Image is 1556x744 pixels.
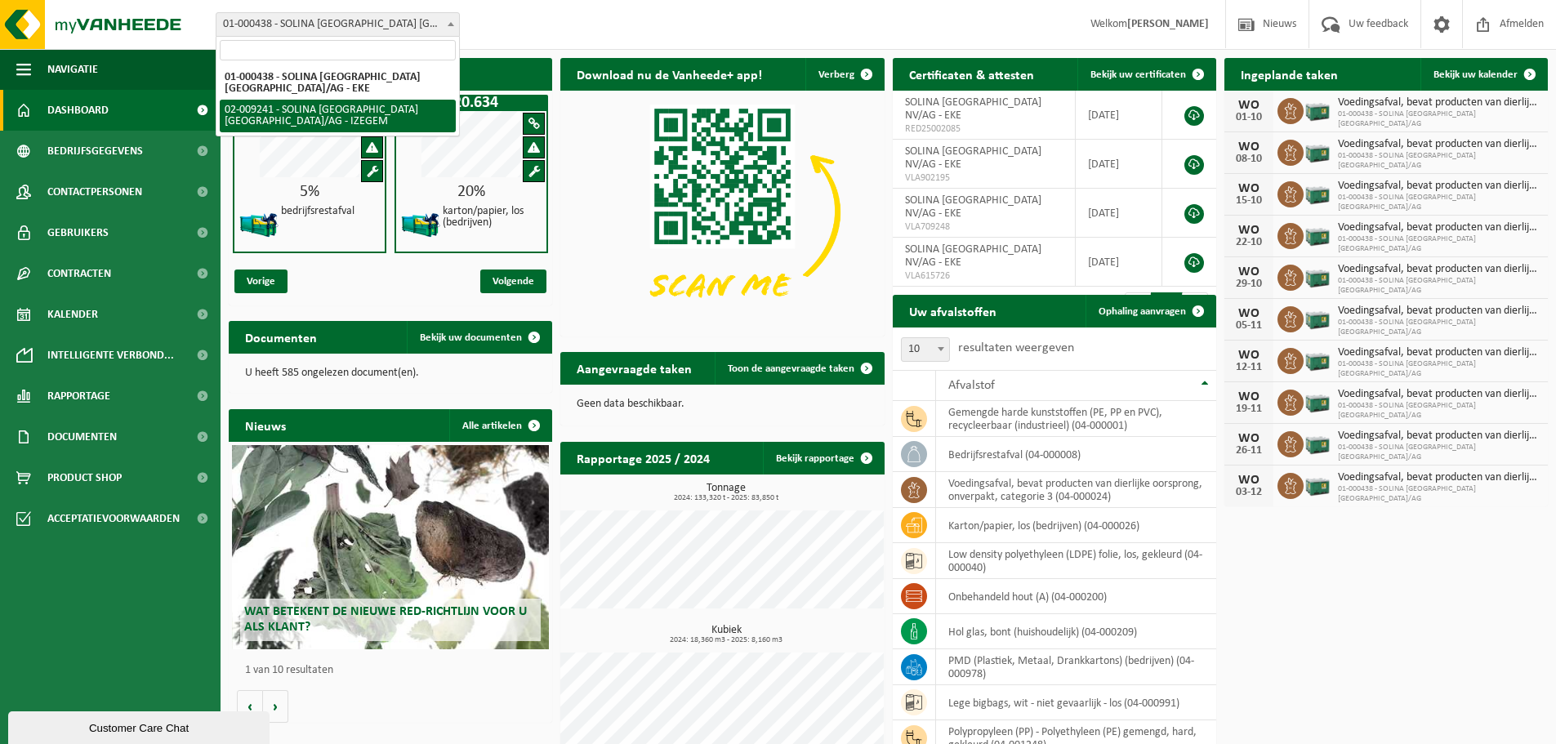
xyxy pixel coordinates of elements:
[420,332,522,343] span: Bekijk uw documenten
[8,708,273,744] iframe: chat widget
[399,95,544,111] h1: Z20.634
[1304,429,1331,457] img: PB-LB-0680-HPE-GN-01
[1233,307,1265,320] div: WO
[1304,262,1331,290] img: PB-LB-0680-HPE-GN-01
[936,437,1216,472] td: bedrijfsrestafval (04-000008)
[1420,58,1546,91] a: Bekijk uw kalender
[1233,320,1265,332] div: 05-11
[1338,276,1540,296] span: 01-000438 - SOLINA [GEOGRAPHIC_DATA] [GEOGRAPHIC_DATA]/AG
[1090,69,1186,80] span: Bekijk uw certificaten
[216,12,460,37] span: 01-000438 - SOLINA BELGIUM NV/AG - EKE
[1338,471,1540,484] span: Voedingsafval, bevat producten van dierlijke oorsprong, onverpakt, categorie 3
[47,131,143,172] span: Bedrijfsgegevens
[1338,109,1540,129] span: 01-000438 - SOLINA [GEOGRAPHIC_DATA] [GEOGRAPHIC_DATA]/AG
[568,494,884,502] span: 2024: 133,320 t - 2025: 83,850 t
[1304,345,1331,373] img: PB-LB-0680-HPE-GN-01
[1233,403,1265,415] div: 19-11
[902,338,949,361] span: 10
[1338,305,1540,318] span: Voedingsafval, bevat producten van dierlijke oorsprong, onverpakt, categorie 3
[905,194,1041,220] span: SOLINA [GEOGRAPHIC_DATA] NV/AG - EKE
[1338,430,1540,443] span: Voedingsafval, bevat producten van dierlijke oorsprong, onverpakt, categorie 3
[1233,432,1265,445] div: WO
[905,270,1063,283] span: VLA615726
[407,321,551,354] a: Bekijk uw documenten
[1304,470,1331,498] img: PB-LB-0680-HPE-GN-01
[936,401,1216,437] td: gemengde harde kunststoffen (PE, PP en PVC), recycleerbaar (industrieel) (04-000001)
[958,341,1074,354] label: resultaten weergeven
[763,442,883,474] a: Bekijk rapportage
[239,204,279,245] img: HK-XZ-20-GN-12
[220,100,456,132] li: 02-009241 - SOLINA [GEOGRAPHIC_DATA] [GEOGRAPHIC_DATA]/AG - IZEGEM
[901,337,950,362] span: 10
[1076,238,1163,287] td: [DATE]
[1233,224,1265,237] div: WO
[229,321,333,353] h2: Documenten
[568,483,884,502] h3: Tonnage
[1233,362,1265,373] div: 12-11
[1233,265,1265,278] div: WO
[818,69,854,80] span: Verberg
[568,636,884,644] span: 2024: 18,360 m3 - 2025: 8,160 m3
[1233,154,1265,165] div: 08-10
[1433,69,1518,80] span: Bekijk uw kalender
[1338,234,1540,254] span: 01-000438 - SOLINA [GEOGRAPHIC_DATA] [GEOGRAPHIC_DATA]/AG
[47,253,111,294] span: Contracten
[1077,58,1215,91] a: Bekijk uw certificaten
[948,379,995,392] span: Afvalstof
[905,221,1063,234] span: VLA709248
[728,363,854,374] span: Toon de aangevraagde taken
[936,649,1216,685] td: PMD (Plastiek, Metaal, Drankkartons) (bedrijven) (04-000978)
[1076,91,1163,140] td: [DATE]
[47,376,110,417] span: Rapportage
[1304,137,1331,165] img: PB-LB-0680-HPE-GN-01
[234,270,288,293] span: Vorige
[47,335,174,376] span: Intelligente verbond...
[245,665,544,676] p: 1 van 10 resultaten
[1338,96,1540,109] span: Voedingsafval, bevat producten van dierlijke oorsprong, onverpakt, categorie 3
[47,172,142,212] span: Contactpersonen
[216,13,459,36] span: 01-000438 - SOLINA BELGIUM NV/AG - EKE
[1233,140,1265,154] div: WO
[1304,387,1331,415] img: PB-LB-0680-HPE-GN-01
[1233,349,1265,362] div: WO
[1338,484,1540,504] span: 01-000438 - SOLINA [GEOGRAPHIC_DATA] [GEOGRAPHIC_DATA]/AG
[1338,346,1540,359] span: Voedingsafval, bevat producten van dierlijke oorsprong, onverpakt, categorie 3
[47,294,98,335] span: Kalender
[1338,193,1540,212] span: 01-000438 - SOLINA [GEOGRAPHIC_DATA] [GEOGRAPHIC_DATA]/AG
[715,352,883,385] a: Toon de aangevraagde taken
[232,445,549,649] a: Wat betekent de nieuwe RED-richtlijn voor u als klant?
[1304,96,1331,123] img: PB-LB-0680-HPE-GN-01
[560,352,708,384] h2: Aangevraagde taken
[1338,388,1540,401] span: Voedingsafval, bevat producten van dierlijke oorsprong, onverpakt, categorie 3
[1338,180,1540,193] span: Voedingsafval, bevat producten van dierlijke oorsprong, onverpakt, categorie 3
[936,543,1216,579] td: low density polyethyleen (LDPE) folie, los, gekleurd (04-000040)
[893,295,1013,327] h2: Uw afvalstoffen
[245,368,536,379] p: U heeft 585 ongelezen document(en).
[1304,179,1331,207] img: PB-LB-0680-HPE-GN-01
[1076,189,1163,238] td: [DATE]
[1338,443,1540,462] span: 01-000438 - SOLINA [GEOGRAPHIC_DATA] [GEOGRAPHIC_DATA]/AG
[47,417,117,457] span: Documenten
[905,96,1041,122] span: SOLINA [GEOGRAPHIC_DATA] NV/AG - EKE
[1338,221,1540,234] span: Voedingsafval, bevat producten van dierlijke oorsprong, onverpakt, categorie 3
[1338,138,1540,151] span: Voedingsafval, bevat producten van dierlijke oorsprong, onverpakt, categorie 3
[237,690,263,723] button: Vorige
[281,206,354,217] h4: bedrijfsrestafval
[1233,99,1265,112] div: WO
[1304,221,1331,248] img: PB-LB-0680-HPE-GN-01
[400,204,441,245] img: HK-XZ-20-GN-12
[1338,359,1540,379] span: 01-000438 - SOLINA [GEOGRAPHIC_DATA] [GEOGRAPHIC_DATA]/AG
[244,605,527,634] span: Wat betekent de nieuwe RED-richtlijn voor u als klant?
[47,212,109,253] span: Gebruikers
[936,508,1216,543] td: karton/papier, los (bedrijven) (04-000026)
[560,91,884,333] img: Download de VHEPlus App
[905,172,1063,185] span: VLA902195
[936,685,1216,720] td: lege bigbags, wit - niet gevaarlijk - los (04-000991)
[47,49,98,90] span: Navigatie
[47,457,122,498] span: Product Shop
[1233,390,1265,403] div: WO
[1338,263,1540,276] span: Voedingsafval, bevat producten van dierlijke oorsprong, onverpakt, categorie 3
[905,243,1041,269] span: SOLINA [GEOGRAPHIC_DATA] NV/AG - EKE
[577,399,867,410] p: Geen data beschikbaar.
